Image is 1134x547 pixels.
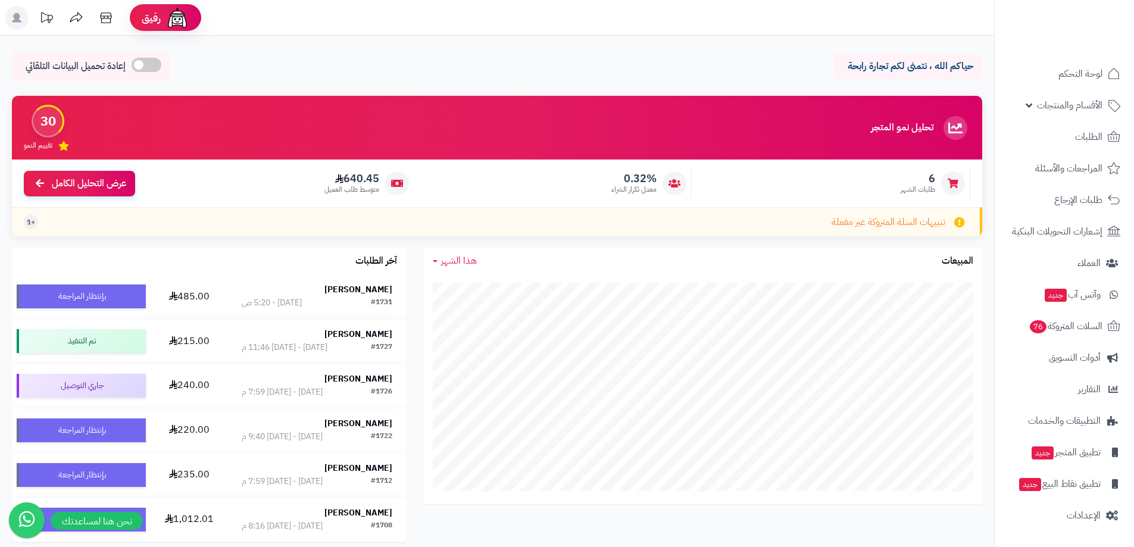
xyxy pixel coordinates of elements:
[324,283,392,296] strong: [PERSON_NAME]
[324,507,392,519] strong: [PERSON_NAME]
[142,11,161,25] span: رفيق
[242,386,323,398] div: [DATE] - [DATE] 7:59 م
[151,364,228,408] td: 240.00
[1030,320,1046,333] span: 76
[1075,129,1102,145] span: الطلبات
[151,453,228,497] td: 235.00
[324,185,379,195] span: متوسط طلب العميل
[901,185,935,195] span: طلبات الشهر
[1002,60,1127,88] a: لوحة التحكم
[324,373,392,385] strong: [PERSON_NAME]
[165,6,189,30] img: ai-face.png
[1002,154,1127,183] a: المراجعات والأسئلة
[1002,438,1127,467] a: تطبيق المتجرجديد
[242,431,323,443] div: [DATE] - [DATE] 9:40 م
[242,297,302,309] div: [DATE] - 5:20 ص
[371,386,392,398] div: #1726
[441,254,477,268] span: هذا الشهر
[1018,476,1101,492] span: تطبيق نقاط البيع
[52,177,126,190] span: عرض التحليل الكامل
[1002,249,1127,277] a: العملاء
[1045,289,1067,302] span: جديد
[371,431,392,443] div: #1722
[1049,349,1101,366] span: أدوات التسويق
[371,297,392,309] div: #1731
[1037,97,1102,114] span: الأقسام والمنتجات
[151,498,228,542] td: 1,012.01
[1002,470,1127,498] a: تطبيق نقاط البيعجديد
[1002,280,1127,309] a: وآتس آبجديد
[1058,65,1102,82] span: لوحة التحكم
[151,274,228,318] td: 485.00
[371,476,392,487] div: #1712
[871,123,933,133] h3: تحليل نمو المتجر
[1044,286,1101,303] span: وآتس آب
[242,520,323,532] div: [DATE] - [DATE] 8:16 م
[1002,186,1127,214] a: طلبات الإرجاع
[433,254,477,268] a: هذا الشهر
[324,462,392,474] strong: [PERSON_NAME]
[1032,446,1054,460] span: جديد
[24,171,135,196] a: عرض التحليل الكامل
[1019,478,1041,491] span: جديد
[355,256,397,267] h3: آخر الطلبات
[17,374,146,398] div: جاري التوصيل
[1078,381,1101,398] span: التقارير
[17,418,146,442] div: بإنتظار المراجعة
[1002,217,1127,246] a: إشعارات التحويلات البنكية
[1002,343,1127,372] a: أدوات التسويق
[1053,32,1123,57] img: logo-2.png
[1035,160,1102,177] span: المراجعات والأسئلة
[151,408,228,452] td: 220.00
[842,60,973,73] p: حياكم الله ، نتمنى لكم تجارة رابحة
[1054,192,1102,208] span: طلبات الإرجاع
[1012,223,1102,240] span: إشعارات التحويلات البنكية
[1002,501,1127,530] a: الإعدادات
[1002,375,1127,404] a: التقارير
[27,217,35,227] span: +1
[324,328,392,340] strong: [PERSON_NAME]
[1002,407,1127,435] a: التطبيقات والخدمات
[1029,318,1102,335] span: السلات المتروكة
[17,508,146,532] div: بإنتظار المراجعة
[1030,444,1101,461] span: تطبيق المتجر
[17,463,146,487] div: بإنتظار المراجعة
[1002,123,1127,151] a: الطلبات
[611,185,657,195] span: معدل تكرار الشراء
[24,140,52,151] span: تقييم النمو
[1002,312,1127,340] a: السلات المتروكة76
[371,520,392,532] div: #1708
[242,476,323,487] div: [DATE] - [DATE] 7:59 م
[942,256,973,267] h3: المبيعات
[242,342,327,354] div: [DATE] - [DATE] 11:46 م
[1067,507,1101,524] span: الإعدادات
[611,172,657,185] span: 0.32%
[151,319,228,363] td: 215.00
[371,342,392,354] div: #1727
[1028,412,1101,429] span: التطبيقات والخدمات
[26,60,126,73] span: إعادة تحميل البيانات التلقائي
[17,329,146,353] div: تم التنفيذ
[17,285,146,308] div: بإنتظار المراجعة
[901,172,935,185] span: 6
[832,215,945,229] span: تنبيهات السلة المتروكة غير مفعلة
[1077,255,1101,271] span: العملاء
[32,6,61,33] a: تحديثات المنصة
[324,172,379,185] span: 640.45
[324,417,392,430] strong: [PERSON_NAME]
